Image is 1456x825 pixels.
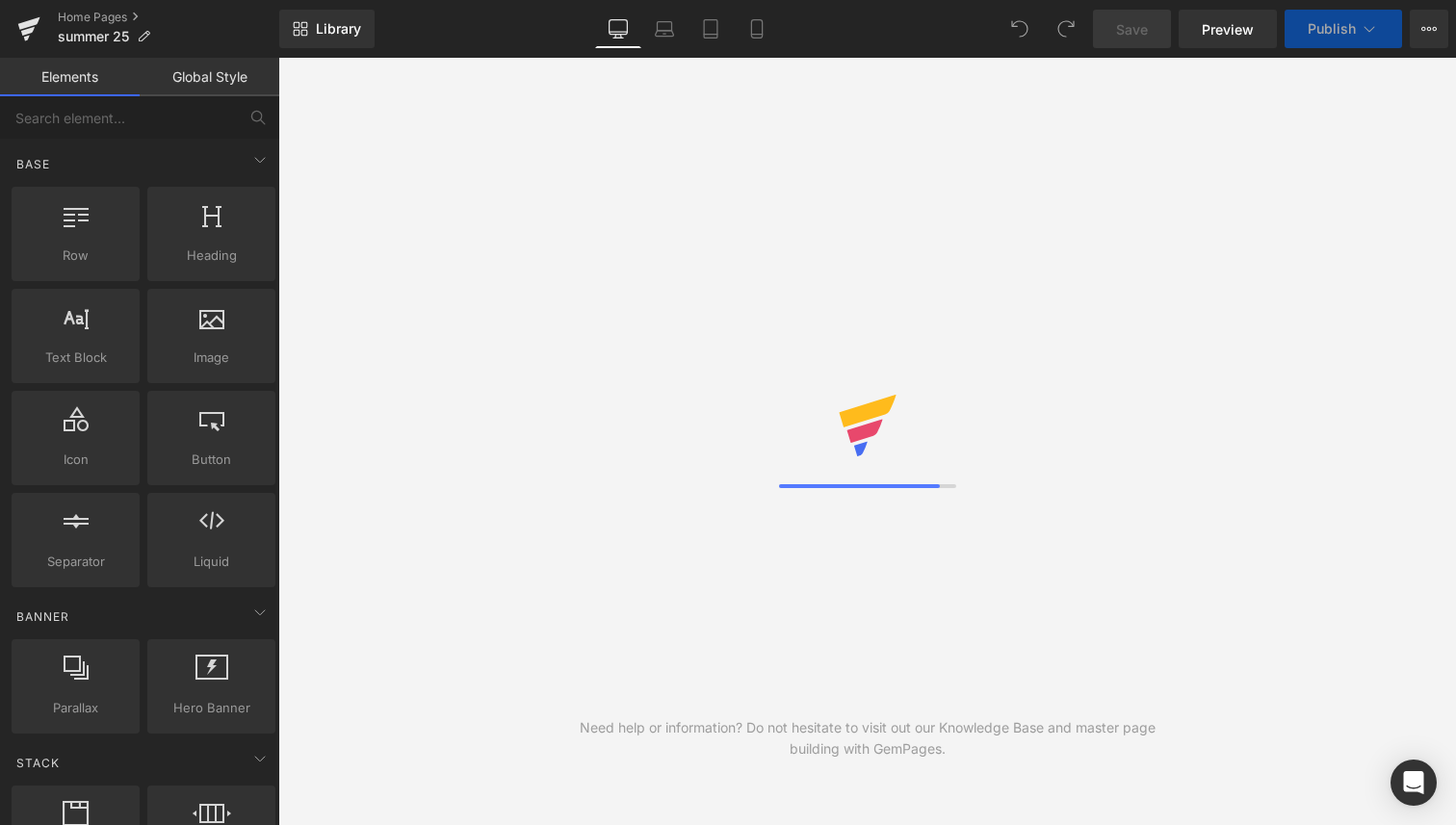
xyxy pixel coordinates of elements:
span: Parallax [17,698,134,718]
span: Banner [14,607,71,626]
a: New Library [279,10,375,48]
a: Desktop [595,10,641,48]
span: Heading [153,245,270,266]
span: Base [14,155,52,173]
span: Separator [17,552,134,572]
a: Laptop [641,10,688,48]
a: Preview [1179,10,1277,48]
span: Publish [1308,21,1356,37]
div: Need help or information? Do not hesitate to visit out our Knowledge Base and master page buildin... [573,717,1162,760]
span: Save [1116,19,1148,39]
span: Text Block [17,348,134,368]
button: Redo [1047,10,1085,48]
span: Preview [1202,19,1254,39]
span: Library [316,20,361,38]
span: Hero Banner [153,698,270,718]
a: Mobile [734,10,780,48]
a: Global Style [140,58,279,96]
span: Image [153,348,270,368]
span: Liquid [153,552,270,572]
button: Undo [1001,10,1039,48]
div: Open Intercom Messenger [1391,760,1437,806]
span: Row [17,245,134,266]
span: Icon [17,450,134,470]
a: Home Pages [58,10,279,25]
span: Stack [14,754,62,772]
span: summer 25 [58,29,129,44]
button: Publish [1285,10,1402,48]
span: Button [153,450,270,470]
button: More [1410,10,1448,48]
a: Tablet [688,10,734,48]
